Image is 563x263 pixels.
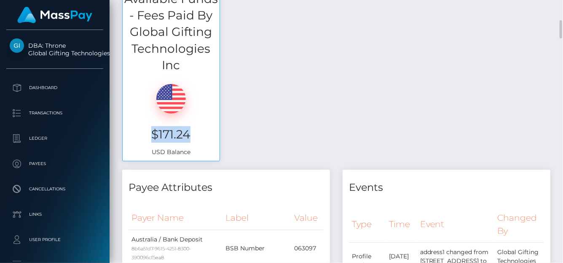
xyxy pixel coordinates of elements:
[349,180,544,195] h4: Events
[6,103,103,124] a: Transactions
[6,128,103,149] a: Ledger
[291,206,324,230] th: Value
[495,206,544,242] th: Changed By
[129,180,324,195] h4: Payee Attributes
[417,206,495,242] th: Event
[6,77,103,98] a: Dashboard
[6,179,103,200] a: Cancellations
[10,38,24,53] img: Global Gifting Technologies Inc
[10,157,100,170] p: Payees
[10,233,100,246] p: User Profile
[10,183,100,195] p: Cancellations
[6,229,103,250] a: User Profile
[131,246,191,260] small: 8b6a51d7-9615-4251-8300-390096cf5ea8
[129,206,223,230] th: Payer Name
[17,7,92,23] img: MassPay Logo
[6,204,103,225] a: Links
[223,206,291,230] th: Label
[6,42,103,57] span: DBA: Throne Global Gifting Technologies Inc
[10,81,100,94] p: Dashboard
[123,73,220,161] div: USD Balance
[10,132,100,145] p: Ledger
[6,153,103,174] a: Payees
[349,206,386,242] th: Type
[10,208,100,221] p: Links
[386,206,417,242] th: Time
[10,107,100,119] p: Transactions
[156,84,186,114] img: USD.png
[129,126,213,143] h3: $171.24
